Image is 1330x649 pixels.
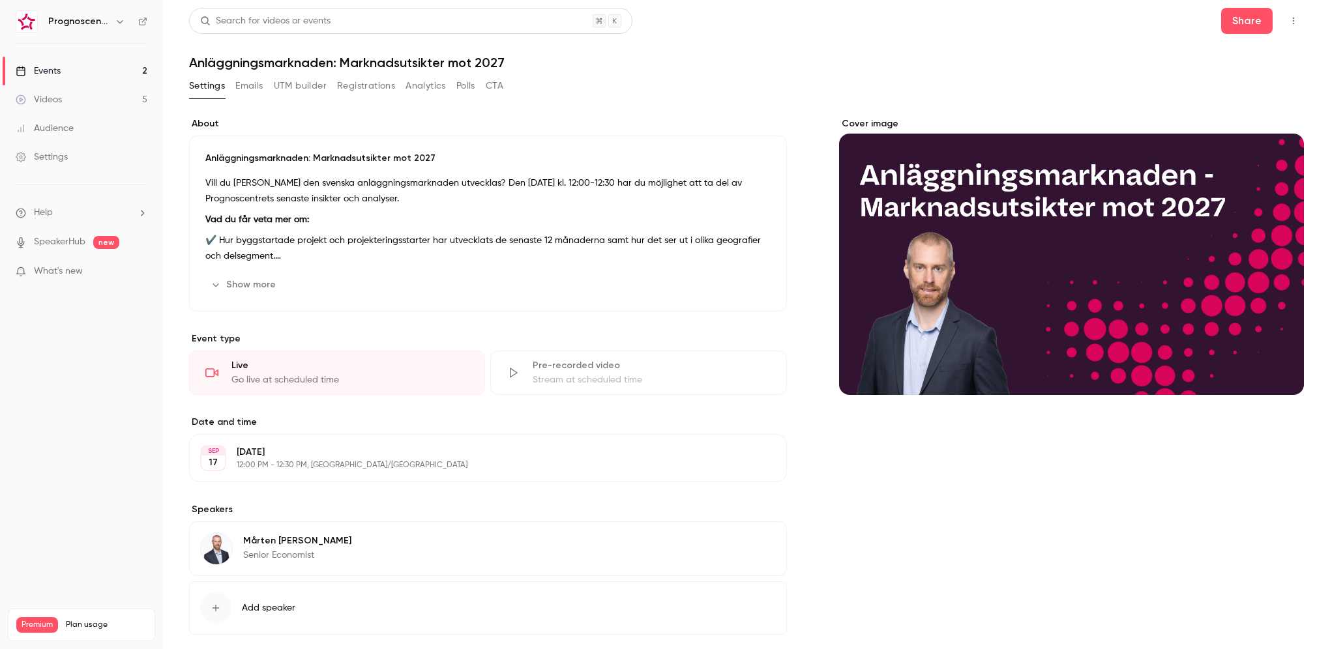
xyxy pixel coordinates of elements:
[406,76,446,96] button: Analytics
[231,359,469,372] div: Live
[839,117,1304,130] label: Cover image
[237,446,718,459] p: [DATE]
[189,581,787,635] button: Add speaker
[205,233,771,264] p: ✔️ Hur byggstartade projekt och projekteringsstarter har utvecklats de senaste 12 månaderna samt ...
[243,549,351,562] p: Senior Economist
[66,620,147,630] span: Plan usage
[201,446,225,455] div: SEP
[235,76,263,96] button: Emails
[189,76,225,96] button: Settings
[456,76,475,96] button: Polls
[189,416,787,429] label: Date and time
[205,274,284,295] button: Show more
[533,359,770,372] div: Pre-recorded video
[189,351,485,395] div: LiveGo live at scheduled time
[201,533,232,564] img: Mårten Pappila
[243,534,351,547] p: Mårten [PERSON_NAME]
[209,456,218,469] p: 17
[189,521,787,576] div: Mårten PappilaMårten [PERSON_NAME]Senior Economist
[16,11,37,32] img: Prognoscentret | Powered by Hubexo
[16,65,61,78] div: Events
[16,151,68,164] div: Settings
[231,373,469,386] div: Go live at scheduled time
[16,122,74,135] div: Audience
[533,373,770,386] div: Stream at scheduled time
[16,206,147,220] li: help-dropdown-opener
[189,117,787,130] label: About
[237,460,718,470] p: 12:00 PM - 12:30 PM, [GEOGRAPHIC_DATA]/[GEOGRAPHIC_DATA]
[490,351,786,395] div: Pre-recorded videoStream at scheduled time
[274,76,327,96] button: UTM builder
[486,76,503,96] button: CTA
[1221,8,1273,34] button: Share
[34,235,85,249] a: SpeakerHub
[205,152,771,165] p: Anläggningsmarknaden: Marknadsutsikter mot 2027
[839,117,1304,395] section: Cover image
[189,503,787,516] label: Speakers
[34,265,83,278] span: What's new
[242,601,295,614] span: Add speaker
[189,55,1304,70] h1: Anläggningsmarknaden: Marknadsutsikter mot 2027
[205,215,309,224] strong: Vad du får veta mer om:
[205,175,771,207] p: Vill du [PERSON_NAME] den svenska anläggningsmarknaden utvecklas? Den [DATE] kl. 12:00-12:30 har ...
[189,332,787,345] p: Event type
[48,15,110,28] h6: Prognoscentret | Powered by Hubexo
[16,93,62,106] div: Videos
[16,617,58,633] span: Premium
[337,76,395,96] button: Registrations
[34,206,53,220] span: Help
[200,14,331,28] div: Search for videos or events
[93,236,119,249] span: new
